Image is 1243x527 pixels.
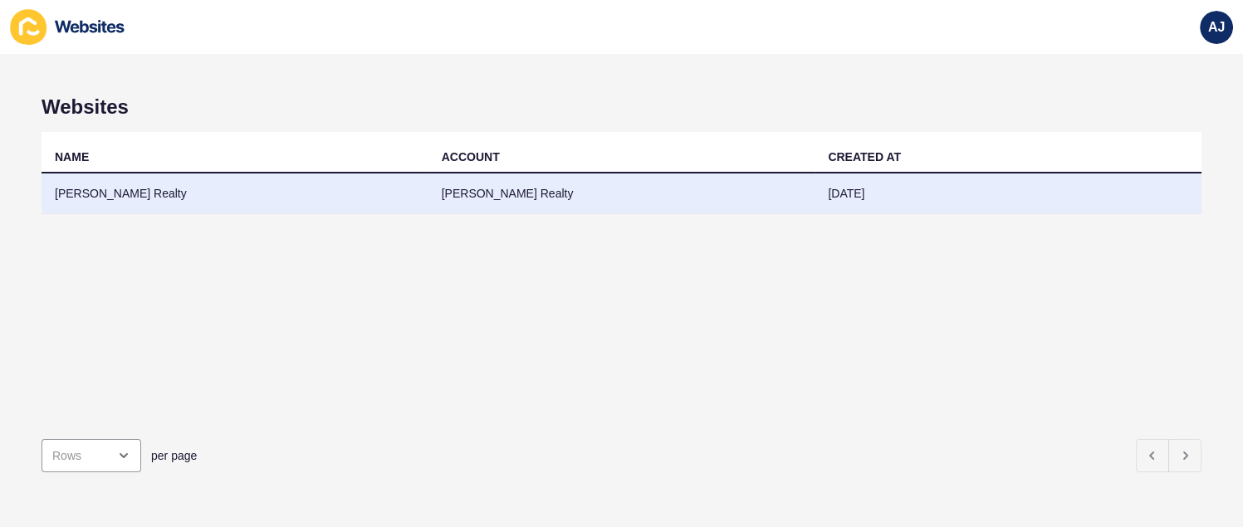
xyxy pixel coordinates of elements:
div: open menu [42,439,141,472]
td: [PERSON_NAME] Realty [428,173,815,214]
td: [PERSON_NAME] Realty [42,173,428,214]
td: [DATE] [815,173,1201,214]
div: ACCOUNT [442,149,500,165]
div: CREATED AT [828,149,901,165]
h1: Websites [42,95,1201,119]
span: per page [151,447,197,464]
div: NAME [55,149,89,165]
span: AJ [1208,19,1225,36]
